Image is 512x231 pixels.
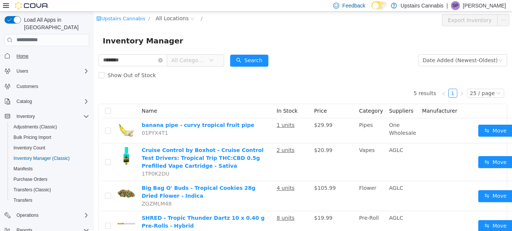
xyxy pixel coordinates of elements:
span: All Categories [78,45,112,52]
a: Transfers [10,196,35,205]
a: Customers [13,82,41,91]
span: Inventory Count [10,143,89,152]
span: $20.99 [220,136,239,142]
li: 5 results [320,77,342,86]
i: icon: down [404,46,409,52]
p: [PERSON_NAME] [463,1,506,10]
a: Bulk Pricing Import [10,133,54,142]
button: Inventory [1,111,92,122]
button: Home [1,51,92,61]
span: Catalog [13,97,89,106]
td: Flower [262,170,292,200]
span: ZGZMLM48 [48,189,78,195]
span: 01PYX4T1 [48,118,74,124]
i: icon: shop [3,4,7,9]
span: Home [16,53,28,59]
span: Customers [13,82,89,91]
span: Feedback [342,2,365,9]
span: / [55,4,56,10]
button: Inventory Manager (Classic) [7,153,92,164]
span: Inventory Manager [9,23,94,35]
span: All Locations [62,3,95,11]
a: Big Bag O' Buds - Tropical Cookies 28g Dried Flower - Indica [48,173,162,187]
span: In Stock [183,96,204,102]
span: MPEY5YCC [48,219,76,225]
button: Inventory [13,112,38,121]
span: Adjustments (Classic) [13,124,57,130]
span: $105.99 [220,173,242,179]
button: Export Inventory [348,3,404,15]
button: Manifests [7,164,92,174]
span: Manifests [13,166,33,172]
u: 4 units [183,173,201,179]
span: Transfers [13,197,32,203]
span: Category [265,96,289,102]
span: Inventory Manager (Classic) [13,155,70,161]
span: Manufacturer [328,96,364,102]
span: $19.99 [220,203,239,209]
span: Transfers (Classic) [13,187,51,193]
button: Catalog [13,97,35,106]
li: Previous Page [346,77,355,86]
span: Users [16,68,28,74]
span: $29.99 [220,110,239,116]
span: Transfers [10,196,89,205]
button: Customers [1,81,92,92]
span: Purchase Orders [10,175,89,184]
span: Price [220,96,233,102]
span: Bulk Pricing Import [10,133,89,142]
span: Customers [16,83,38,89]
span: Bulk Pricing Import [13,134,51,140]
button: icon: searchSearch [136,43,175,55]
i: icon: right [366,80,370,84]
u: 2 units [183,136,201,142]
span: Load All Apps in [GEOGRAPHIC_DATA] [21,16,89,31]
span: AGLC [295,203,310,209]
span: Inventory [16,113,35,119]
i: icon: left [348,80,352,84]
button: icon: swapMove [385,209,419,221]
button: Operations [13,211,42,220]
input: Dark Mode [371,1,387,9]
a: Inventory Count [10,143,48,152]
li: Next Page [364,77,373,86]
span: 1TP0K2DU [48,159,76,165]
button: Transfers [7,195,92,206]
button: Operations [1,210,92,221]
a: Home [13,52,31,61]
span: Operations [13,211,89,220]
span: Operations [16,212,39,218]
a: Cruise Control by Boxhot - Cruise Control Test Drivers: Tropical Trip THC:CBD 0.5g Prefilled Vape... [48,136,170,157]
span: Show Out of Stock [11,61,65,67]
span: Home [13,51,89,61]
span: Transfers (Classic) [10,185,89,194]
a: Purchase Orders [10,175,51,184]
img: Big Bag O' Buds - Tropical Cookies 28g Dried Flower - Indica hero shot [23,173,42,191]
a: Adjustments (Classic) [10,122,60,131]
span: SP [452,1,458,10]
button: icon: ellipsis [404,3,416,15]
div: Date Added (Newest-Oldest) [329,43,404,54]
span: AGLC [295,136,310,142]
a: banana pipe - curvy tropical fruit pipe [48,110,160,116]
button: Adjustments (Classic) [7,122,92,132]
i: icon: down [403,79,407,85]
span: AGLC [295,173,310,179]
td: Vapes [262,132,292,170]
button: Bulk Pricing Import [7,132,92,143]
span: Inventory [13,112,89,121]
span: One Wholesale [295,110,322,124]
a: SHRED - Tropic Thunder Dartz 10 x 0.40 g Pre-Rolls - Hybrid [48,203,171,217]
button: Inventory Count [7,143,92,153]
button: Catalog [1,96,92,107]
img: banana pipe - curvy tropical fruit pipe hero shot [23,110,42,128]
span: Purchase Orders [13,176,48,182]
span: Name [48,96,63,102]
a: Transfers (Classic) [10,185,54,194]
button: Users [1,66,92,76]
span: Inventory Manager (Classic) [10,154,89,163]
span: Manifests [10,164,89,173]
u: 8 units [183,203,201,209]
span: Users [13,67,89,76]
